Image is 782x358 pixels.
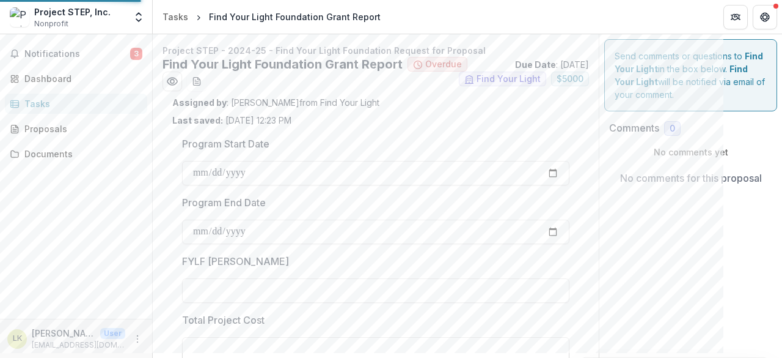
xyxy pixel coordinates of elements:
span: Notifications [24,49,130,59]
h2: Find Your Light Foundation Grant Report [163,57,403,72]
span: $ 5000 [557,74,583,84]
button: Preview a74790cd-db81-4460-b17a-9d21d5ba3d7d.pdf [163,72,182,91]
a: Dashboard [5,69,147,89]
button: Get Help [753,5,777,29]
a: Documents [5,144,147,164]
strong: Last saved: [172,115,223,125]
p: Program Start Date [182,136,269,151]
div: Tasks [163,10,188,23]
p: No comments for this proposal [620,171,762,185]
strong: Due Date [515,59,556,70]
div: Project STEP, Inc. [34,6,111,18]
span: Find Your Light [477,74,541,84]
div: Dashboard [24,72,137,85]
button: More [130,332,145,346]
p: Total Project Cost [182,313,265,327]
div: Tasks [24,97,137,110]
div: Send comments or questions to in the box below. will be notified via email of your comment. [604,39,777,111]
div: Proposals [24,122,137,135]
button: download-word-button [187,72,206,91]
a: Tasks [158,8,193,26]
img: Project STEP, Inc. [10,7,29,27]
h2: Comments [609,122,659,134]
nav: breadcrumb [158,8,386,26]
p: : [DATE] [515,58,589,71]
a: Tasks [5,94,147,114]
span: Nonprofit [34,18,68,29]
button: Open entity switcher [130,5,147,29]
p: User [100,328,125,339]
p: : [PERSON_NAME] from Find Your Light [172,96,579,109]
span: 0 [670,124,675,134]
a: Proposals [5,119,147,139]
button: Partners [723,5,748,29]
p: FYLF [PERSON_NAME] [182,254,289,269]
p: [DATE] 12:23 PM [172,114,291,127]
div: Leigh Kelter [13,335,22,343]
p: No comments yet [609,146,772,158]
strong: Assigned by [172,97,227,108]
span: 3 [130,48,142,60]
div: Documents [24,147,137,160]
p: Program End Date [182,195,266,210]
p: [EMAIL_ADDRESS][DOMAIN_NAME] [32,340,125,351]
span: Overdue [425,59,462,70]
p: Project STEP - 2024-25 - Find Your Light Foundation Request for Proposal [163,44,589,57]
button: Notifications3 [5,44,147,64]
p: [PERSON_NAME] [32,327,95,340]
div: Find Your Light Foundation Grant Report [209,10,381,23]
